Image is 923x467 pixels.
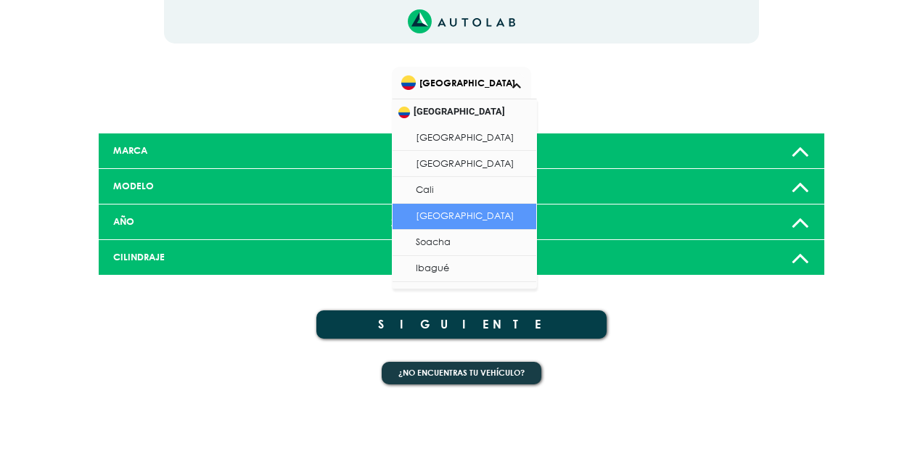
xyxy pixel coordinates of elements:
[102,215,342,228] div: AÑO
[102,250,342,264] div: CILINDRAJE
[393,151,536,177] li: [GEOGRAPHIC_DATA]
[102,144,342,157] div: MARCA
[99,240,824,276] a: CILINDRAJE 1000
[342,207,581,236] div: 2023
[393,177,536,203] li: Cali
[342,172,581,201] div: PULSE
[99,133,824,169] a: MARCA FIAT
[99,169,824,204] a: MODELO PULSE
[401,75,416,90] img: Flag of COLOMBIA
[382,362,541,384] button: ¿No encuentras tu vehículo?
[393,256,536,282] li: Ibagué
[392,67,531,99] div: Flag of COLOMBIA[GEOGRAPHIC_DATA]
[393,125,536,151] li: [GEOGRAPHIC_DATA]
[401,73,525,93] span: [GEOGRAPHIC_DATA]
[99,204,824,240] a: AÑO 2023
[316,310,607,339] button: SIGUIENTE
[102,179,342,193] div: MODELO
[393,282,536,308] li: Zipaquirá
[342,243,581,272] div: 1000
[398,107,410,118] img: Flag of COLOMBIA
[342,136,581,165] div: FIAT
[408,14,516,28] a: Link al sitio de autolab
[393,230,536,256] li: Soacha
[393,99,536,125] span: [GEOGRAPHIC_DATA]
[393,204,536,230] li: [GEOGRAPHIC_DATA]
